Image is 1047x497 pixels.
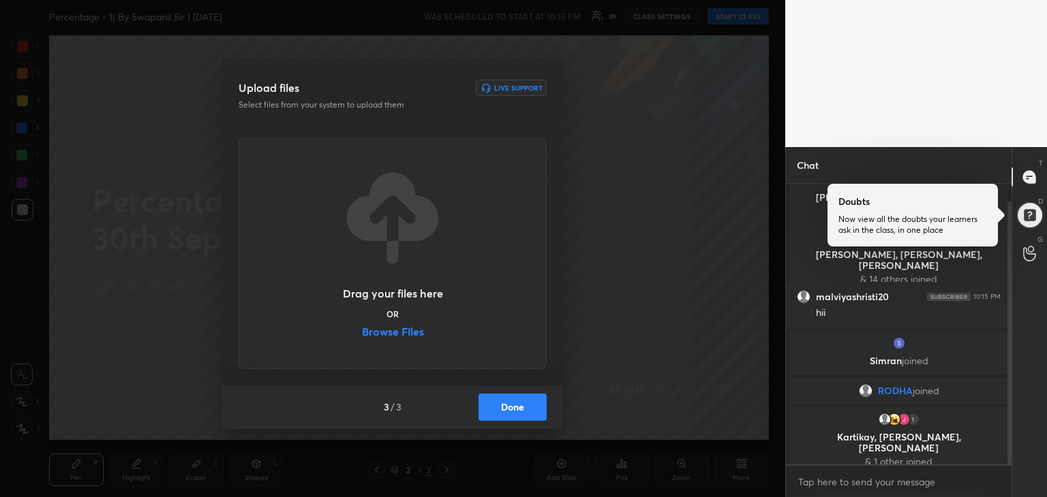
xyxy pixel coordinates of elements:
[892,336,906,350] img: thumbnail.jpg
[798,192,1000,214] p: [PERSON_NAME], [PERSON_NAME], [PERSON_NAME]
[479,394,547,421] button: Done
[396,400,401,414] h4: 3
[798,274,1000,285] p: & 14 others joined
[859,384,872,398] img: default.png
[878,385,913,396] span: RODHA
[798,217,1000,227] p: & 17 others joined
[1039,158,1043,168] p: T
[816,291,889,303] h6: malviyashristi20
[1037,234,1043,244] p: G
[798,456,1000,467] p: & 1 other joined
[384,400,389,414] h4: 3
[786,147,830,183] p: Chat
[1038,196,1043,206] p: D
[798,291,810,303] img: default.png
[494,84,543,91] h6: Live Support
[973,293,1001,301] div: 10:15 PM
[913,385,939,396] span: joined
[887,413,901,426] img: thumbnail.jpg
[239,80,299,96] h3: Upload files
[927,293,971,301] img: 4P8fHbbgJtejmAAAAAElFTkSuQmCC
[798,432,1000,453] p: Kartikay, [PERSON_NAME], [PERSON_NAME]
[907,413,920,426] div: 1
[897,413,911,426] img: thumbnail.jpg
[239,99,459,111] p: Select files from your system to upload them
[386,310,399,318] h5: OR
[902,354,928,367] span: joined
[798,355,1000,366] p: Simran
[391,400,395,414] h4: /
[786,184,1012,464] div: grid
[343,288,443,299] h3: Drag your files here
[816,306,1001,320] div: hii
[878,413,892,426] img: default.png
[798,249,1000,271] p: [PERSON_NAME], [PERSON_NAME], [PERSON_NAME]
